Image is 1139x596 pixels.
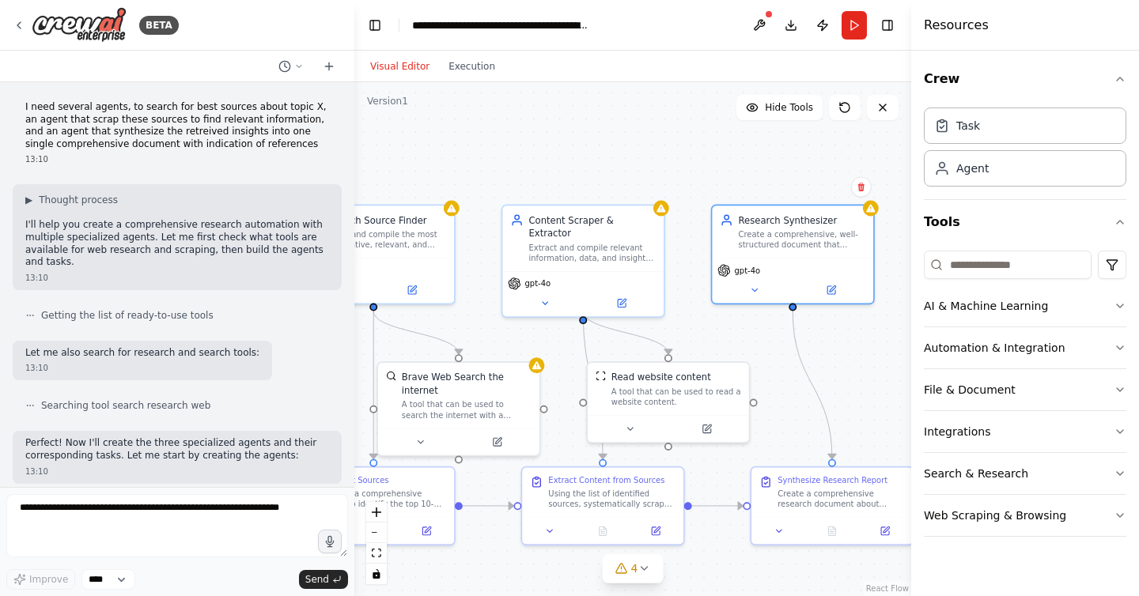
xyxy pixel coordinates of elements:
button: Send [299,570,348,589]
button: AI & Machine Learning [924,285,1126,326]
button: Execution [439,57,505,76]
g: Edge from e6cfcd0b-31f0-4466-8a77-401b69ec91f7 to ed44ae53-3571-4515-bfb1-628b21566079 [367,311,465,355]
button: Open in side panel [862,523,907,539]
div: Research Source Finder [320,213,447,227]
button: No output available [804,523,860,539]
span: Improve [29,573,68,586]
div: Content Scraper & ExtractorExtract and compile relevant information, data, and insights from the ... [501,205,665,318]
img: Logo [32,7,127,43]
span: Getting the list of ready-to-use tools [41,309,214,322]
button: Open in side panel [794,282,868,298]
div: Agent [956,160,989,176]
button: Integrations [924,411,1126,452]
button: Open in side panel [585,296,659,311]
div: React Flow controls [366,502,387,584]
span: Hide Tools [765,101,813,114]
div: Synthesize Research Report [778,475,887,485]
button: Click to speak your automation idea [318,530,342,553]
p: Perfect! Now I'll create the three specialized agents and their corresponding tasks. Let me start... [25,437,329,462]
div: 13:10 [25,466,329,477]
button: zoom in [366,502,387,522]
button: Open in side panel [404,523,449,539]
a: React Flow attribution [866,584,909,593]
div: Research Source FinderIdentify and compile the most authoritative, relevant, and high-quality sou... [292,205,456,305]
span: Thought process [39,194,118,206]
h4: Resources [924,16,989,35]
button: Web Scraping & Browsing [924,495,1126,536]
button: Visual Editor [361,57,439,76]
div: 13:10 [25,272,329,284]
div: Using the list of identified sources, systematically scrape and extract relevant information, key... [548,488,675,510]
button: Hide right sidebar [876,14,899,36]
div: A tool that can be used to read a website content. [611,387,741,408]
button: Delete node [851,177,872,198]
g: Edge from 68179551-86f3-4373-856e-c34c54461915 to 57939312-8cda-4dec-a913-30d66d306327 [692,500,744,513]
p: Let me also search for research and search tools: [25,347,259,360]
div: Research SynthesizerCreate a comprehensive, well-structured document that synthesizes all gathere... [711,205,875,305]
span: gpt-4o [735,266,761,276]
span: Searching tool search research web [41,399,210,412]
button: Hide Tools [736,95,823,120]
div: Research Synthesizer [739,213,866,227]
button: fit view [366,543,387,564]
div: Extract and compile relevant information, data, and insights from the identified sources about NA... [529,243,657,264]
nav: breadcrumb [412,17,590,33]
g: Edge from 14eca317-6d52-45a0-aba9-af8ad4961bc4 to 68179551-86f3-4373-856e-c34c54461915 [463,500,514,513]
button: File & Document [924,369,1126,410]
button: Search & Research [924,453,1126,494]
button: Open in side panel [460,434,535,450]
div: BETA [139,16,179,35]
span: ▶ [25,194,32,206]
span: 4 [631,560,638,576]
button: Open in side panel [670,421,744,437]
div: A tool that can be used to search the internet with a search_query. [402,399,532,421]
div: Create a comprehensive research document about {topic} by synthesizing all the extracted informat... [778,488,905,510]
div: 13:10 [25,153,329,165]
div: Version 1 [367,95,408,108]
button: Improve [6,569,75,590]
button: Open in side panel [375,282,449,298]
span: gpt-4o [525,278,551,289]
div: 13:10 [25,362,259,374]
div: Content Scraper & Extractor [529,213,657,240]
button: Open in side panel [633,523,678,539]
button: Start a new chat [316,57,342,76]
div: Brave Web Search the internet [402,371,532,397]
div: Task [956,118,980,134]
div: Find Best Sources [320,475,389,485]
button: ▶Thought process [25,194,118,206]
button: No output available [575,523,630,539]
button: zoom out [366,522,387,543]
div: Tools [924,244,1126,549]
g: Edge from cfd483e5-b35b-4fd0-b236-d0317ef74ecd to 5077d95a-9574-4888-8553-0591c5b61d47 [577,311,675,355]
img: BraveSearchTool [386,371,396,381]
div: BraveSearchToolBrave Web Search the internetA tool that can be used to search the internet with a... [377,361,540,456]
div: Create a comprehensive, well-structured document that synthesizes all gathered insights about {to... [739,229,866,251]
img: ScrapeWebsiteTool [596,371,606,381]
p: I'll help you create a comprehensive research automation with multiple specialized agents. Let me... [25,219,329,268]
div: Conduct a comprehensive search to identify the top 10-15 most authoritative and relevant sources ... [320,488,447,510]
div: Identify and compile the most authoritative, relevant, and high-quality sources about NATO, focus... [320,229,447,251]
button: 4 [603,554,664,583]
g: Edge from 5ac58cc9-b681-423a-b503-ce4736a8fbe7 to 57939312-8cda-4dec-a913-30d66d306327 [786,311,838,459]
div: Read website content [611,371,711,384]
div: ScrapeWebsiteToolRead website contentA tool that can be used to read a website content. [586,361,750,443]
span: Send [305,573,329,586]
button: Automation & Integration [924,327,1126,368]
button: Hide left sidebar [364,14,386,36]
div: Crew [924,101,1126,199]
button: Tools [924,200,1126,244]
div: Find Best SourcesConduct a comprehensive search to identify the top 10-15 most authoritative and ... [292,466,456,545]
p: I need several agents, to search for best sources about topic X, an agent that scrap these source... [25,101,329,150]
div: Extract Content from Sources [548,475,664,485]
button: Crew [924,57,1126,101]
div: Extract Content from SourcesUsing the list of identified sources, systematically scrape and extra... [521,466,685,545]
button: toggle interactivity [366,564,387,584]
button: Switch to previous chat [272,57,310,76]
g: Edge from e6cfcd0b-31f0-4466-8a77-401b69ec91f7 to 14eca317-6d52-45a0-aba9-af8ad4961bc4 [367,311,380,459]
div: Synthesize Research ReportCreate a comprehensive research document about {topic} by synthesizing ... [750,466,914,545]
g: Edge from cfd483e5-b35b-4fd0-b236-d0317ef74ecd to 68179551-86f3-4373-856e-c34c54461915 [577,311,609,459]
